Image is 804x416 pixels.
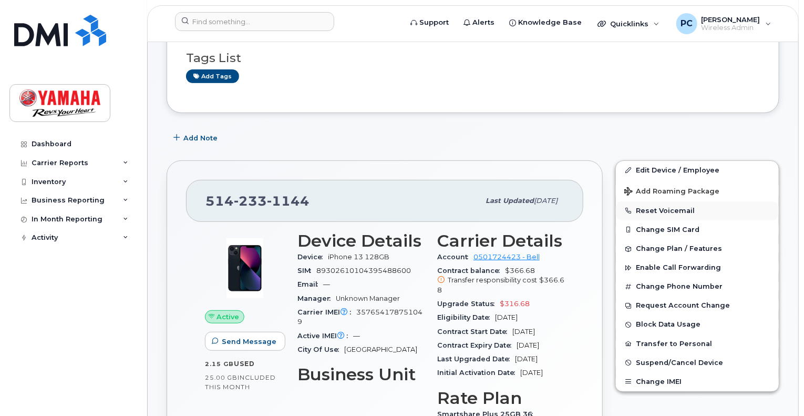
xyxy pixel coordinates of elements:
[222,337,276,347] span: Send Message
[186,52,760,65] h3: Tags List
[437,328,512,336] span: Contract Start Date
[437,231,564,250] h3: Carrier Details
[217,312,240,322] span: Active
[205,332,285,351] button: Send Message
[205,193,310,209] span: 514
[297,308,356,316] span: Carrier IMEI
[616,161,779,180] a: Edit Device / Employee
[616,334,779,353] button: Transfer to Personal
[616,315,779,334] button: Block Data Usage
[234,193,267,209] span: 233
[437,253,473,261] span: Account
[175,12,334,31] input: Find something...
[344,346,417,353] span: [GEOGRAPHIC_DATA]
[702,24,760,32] span: Wireless Admin
[437,276,564,293] span: $366.68
[534,197,558,205] span: [DATE]
[518,17,582,28] span: Knowledge Base
[702,15,760,24] span: [PERSON_NAME]
[437,313,495,321] span: Eligibility Date
[297,231,425,250] h3: Device Details
[297,346,344,353] span: City Of Use
[297,267,316,275] span: SIM
[437,341,517,349] span: Contract Expiry Date
[500,300,530,308] span: $316.68
[616,201,779,220] button: Reset Voicemail
[502,12,589,33] a: Knowledge Base
[437,300,500,308] span: Upgrade Status
[437,355,515,363] span: Last Upgraded Date
[616,258,779,277] button: Enable Call Forwarding
[495,313,518,321] span: [DATE]
[437,369,520,377] span: Initial Activation Date
[323,280,330,288] span: —
[205,360,234,368] span: 2.15 GB
[353,332,360,340] span: —
[297,253,328,261] span: Device
[267,193,310,209] span: 1144
[486,197,534,205] span: Last updated
[636,245,722,253] span: Change Plan / Features
[616,353,779,372] button: Suspend/Cancel Device
[205,374,238,381] span: 25.00 GB
[297,332,353,340] span: Active IMEI
[437,267,505,275] span: Contract balance
[517,341,539,349] span: [DATE]
[328,253,389,261] span: iPhone 13 128GB
[297,295,336,302] span: Manager
[167,129,226,148] button: Add Note
[186,69,239,83] a: Add tags
[616,277,779,296] button: Change Phone Number
[681,17,693,30] span: PC
[183,133,218,143] span: Add Note
[297,308,422,326] span: 357654178751049
[610,19,648,28] span: Quicklinks
[512,328,535,336] span: [DATE]
[437,267,564,295] span: $366.68
[616,220,779,239] button: Change SIM Card
[437,389,564,408] h3: Rate Plan
[473,253,540,261] a: 0501724423 - Bell
[590,13,667,34] div: Quicklinks
[616,372,779,391] button: Change IMEI
[624,187,719,197] span: Add Roaming Package
[456,12,502,33] a: Alerts
[616,180,779,201] button: Add Roaming Package
[403,12,456,33] a: Support
[213,237,276,300] img: image20231002-3703462-1ig824h.jpeg
[316,267,411,275] span: 89302610104395488600
[669,13,779,34] div: Peter Comer
[297,280,323,288] span: Email
[419,17,449,28] span: Support
[336,295,400,302] span: Unknown Manager
[636,359,723,367] span: Suspend/Cancel Device
[234,360,255,368] span: used
[297,365,425,384] h3: Business Unit
[515,355,538,363] span: [DATE]
[472,17,494,28] span: Alerts
[636,264,721,272] span: Enable Call Forwarding
[616,239,779,258] button: Change Plan / Features
[616,296,779,315] button: Request Account Change
[520,369,543,377] span: [DATE]
[448,276,537,284] span: Transfer responsibility cost
[205,373,276,391] span: included this month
